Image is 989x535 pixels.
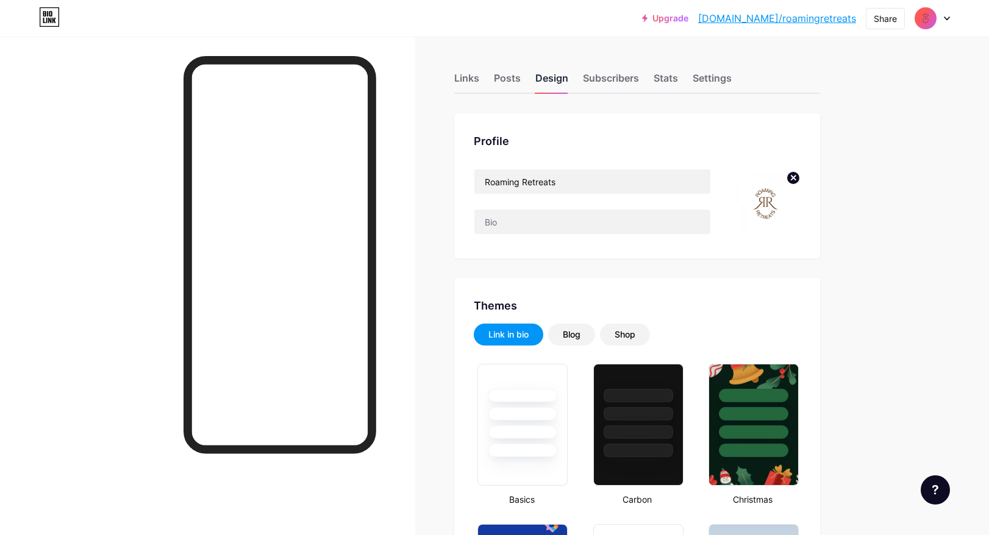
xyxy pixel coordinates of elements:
div: Subscribers [583,71,639,93]
div: Christmas [705,493,801,506]
img: roamingretreats [730,169,801,239]
div: Posts [494,71,521,93]
div: Stats [654,71,678,93]
a: [DOMAIN_NAME]/roamingretreats [698,11,856,26]
div: Shop [615,328,635,341]
img: roamingretreats [914,7,937,30]
div: Basics [474,493,569,506]
div: Share [874,12,897,25]
div: Blog [563,328,580,341]
div: Design [535,71,568,93]
div: Themes [474,297,801,314]
input: Name [474,169,710,194]
div: Profile [474,133,801,149]
div: Settings [693,71,732,93]
input: Bio [474,210,710,234]
div: Links [454,71,479,93]
div: Link in bio [488,328,529,341]
a: Upgrade [642,13,688,23]
div: Carbon [590,493,685,506]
